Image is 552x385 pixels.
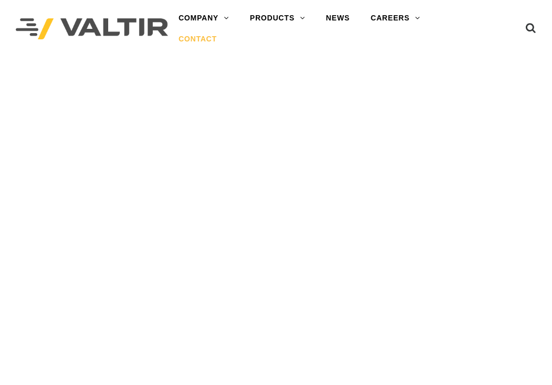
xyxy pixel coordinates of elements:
img: Valtir [16,18,168,39]
a: CAREERS [360,8,431,29]
a: NEWS [316,8,360,29]
a: PRODUCTS [239,8,316,29]
a: COMPANY [168,8,239,29]
a: CONTACT [168,29,227,50]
